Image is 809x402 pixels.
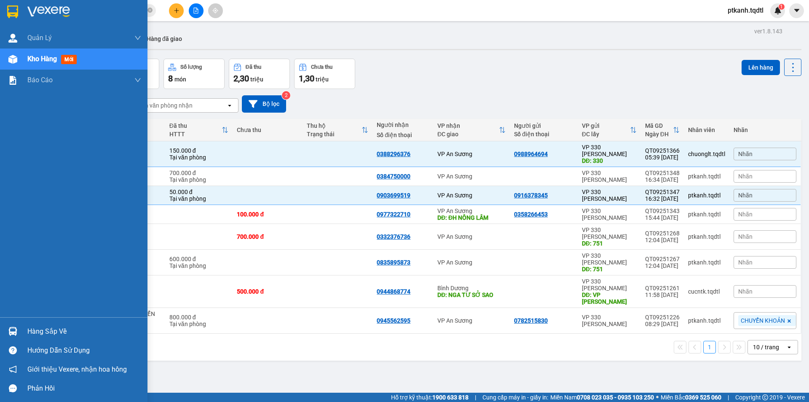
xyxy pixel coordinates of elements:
span: món [174,76,186,83]
div: 0388296376 [377,151,410,157]
div: 50.000 đ [169,189,229,195]
span: Quản Lý [27,32,52,43]
div: VP 330 [PERSON_NAME] [582,208,637,221]
button: Số lượng8món [163,59,225,89]
th: Toggle SortBy [578,119,641,141]
strong: 1900 633 818 [432,394,469,401]
div: 16:32 [DATE] [645,195,680,202]
div: VP An Sương [437,317,506,324]
div: ptkanh.tqdtl [688,317,725,324]
div: 11:58 [DATE] [645,291,680,298]
span: Nhãn [738,173,753,180]
span: 1,30 [299,73,314,84]
div: DĐ: NGA TƯ SỞ SAO [437,291,506,298]
sup: 2 [282,91,290,100]
div: 0835895873 [377,259,410,266]
span: Miền Nam [550,393,654,402]
div: VP An Sương [437,208,506,214]
div: Nhãn [734,127,796,133]
div: 05:39 [DATE] [645,154,680,161]
div: VP An Sương [437,173,506,180]
img: warehouse-icon [8,55,17,64]
div: 100.000 đ [237,211,298,218]
div: ptkanh.tqdtl [688,211,725,218]
div: ĐC lấy [582,131,630,138]
button: Bộ lọc [242,95,286,113]
div: VP An Sương [437,259,506,266]
th: Toggle SortBy [303,119,372,141]
div: 10 / trang [753,343,779,351]
div: DĐ: 751 [582,266,637,272]
span: Nhãn [738,233,753,240]
span: file-add [193,8,199,13]
div: 0944868774 [377,288,410,295]
div: Trạng thái [307,131,362,138]
div: Chọn văn phòng nhận [134,101,193,110]
div: 12:04 [DATE] [645,262,680,269]
div: Chưa thu [311,64,332,70]
div: VP 330 [PERSON_NAME] [582,314,637,327]
div: ptkanh.tqdtl [688,233,725,240]
button: Chưa thu1,30 triệu [294,59,355,89]
span: Miền Bắc [661,393,721,402]
th: Toggle SortBy [641,119,684,141]
div: Chưa thu [237,127,298,133]
span: Kho hàng [27,55,57,63]
div: VP 330 [PERSON_NAME] [582,278,637,291]
strong: 0708 023 035 - 0935 103 250 [577,394,654,401]
strong: 0369 525 060 [685,394,721,401]
span: caret-down [793,7,801,14]
span: Hỗ trợ kỹ thuật: [391,393,469,402]
div: DĐ: 330 [582,157,637,164]
div: Hàng sắp về [27,325,141,338]
div: Số điện thoại [377,132,429,138]
div: QT09251347 [645,189,680,195]
button: 1 [703,341,716,353]
div: ver 1.8.143 [754,27,782,36]
div: QT09251268 [645,230,680,237]
span: | [475,393,476,402]
img: warehouse-icon [8,34,17,43]
span: plus [174,8,179,13]
div: Bình Dương [437,285,506,291]
span: ptkanh.tqdtl [721,5,770,16]
span: message [9,384,17,392]
div: Thu hộ [307,122,362,129]
svg: open [786,344,793,351]
div: VP 330 [PERSON_NAME] [582,144,637,157]
div: 15:44 [DATE] [645,214,680,221]
button: Lên hàng [742,60,780,75]
span: triệu [316,76,329,83]
div: Số lượng [180,64,202,70]
button: aim [208,3,223,18]
img: logo-vxr [7,5,18,18]
div: Số điện thoại [514,131,573,138]
div: Người nhận [377,121,429,128]
button: Đã thu2,30 triệu [229,59,290,89]
div: 150.000 đ [169,147,229,154]
div: DĐ: 751 [582,240,637,247]
div: 12:04 [DATE] [645,237,680,243]
div: 0782515830 [514,317,548,324]
span: down [134,77,141,84]
div: VP 330 [PERSON_NAME] [582,227,637,240]
div: QT09251261 [645,285,680,291]
div: 700.000 đ [237,233,298,240]
div: 0977322710 [377,211,410,218]
div: Nhân viên [688,127,725,133]
div: Ngày ĐH [645,131,673,138]
span: CHUYỂN KHOẢN [741,317,785,324]
svg: open [226,102,233,109]
div: 700.000 đ [169,170,229,176]
span: | [728,393,729,402]
span: close-circle [147,8,153,13]
div: Tại văn phòng [169,195,229,202]
div: DĐ: ĐH NÔNG LÂM [437,214,506,221]
span: Nhãn [738,151,753,157]
div: 16:34 [DATE] [645,176,680,183]
div: Đã thu [246,64,261,70]
div: 600.000 đ [169,256,229,262]
div: VP 330 [PERSON_NAME] [582,189,637,202]
span: Nhãn [738,259,753,266]
div: VP 330 [PERSON_NAME] [582,252,637,266]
